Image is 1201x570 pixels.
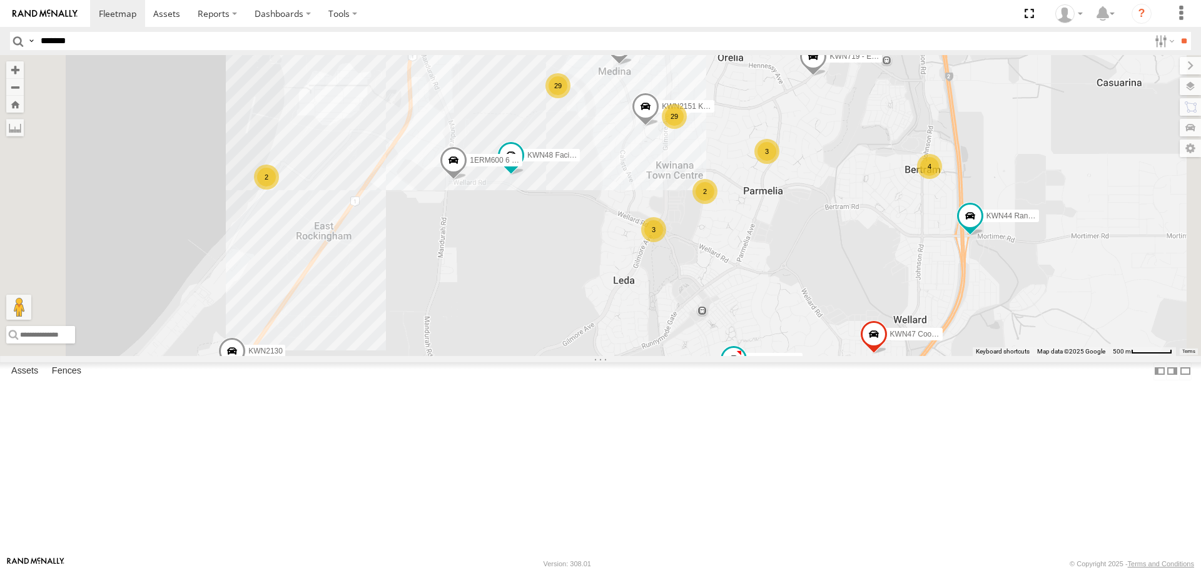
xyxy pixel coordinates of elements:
[248,347,283,356] span: KWN2130
[6,119,24,136] label: Measure
[829,52,923,61] span: KWN719 - Eng. Tech Officer
[5,363,44,380] label: Assets
[26,32,36,50] label: Search Query
[1150,32,1177,50] label: Search Filter Options
[545,73,570,98] div: 29
[976,347,1030,356] button: Keyboard shortcuts
[890,330,953,339] span: KWN47 Coor. Infra
[692,179,717,204] div: 2
[1037,348,1105,355] span: Map data ©2025 Google
[641,217,666,242] div: 3
[1132,4,1152,24] i: ?
[1166,362,1178,380] label: Dock Summary Table to the Right
[1179,362,1192,380] label: Hide Summary Table
[986,212,1043,221] span: KWN44 Rangers
[917,154,942,179] div: 4
[13,9,78,18] img: rand-logo.svg
[750,355,811,364] span: KWN710 Rangers
[1182,349,1195,354] a: Terms (opens in new tab)
[6,61,24,78] button: Zoom in
[7,557,64,570] a: Visit our Website
[754,139,779,164] div: 3
[46,363,88,380] label: Fences
[662,102,713,111] span: KWN2151 KAP
[1153,362,1166,380] label: Dock Summary Table to the Left
[254,165,279,190] div: 2
[6,78,24,96] button: Zoom out
[6,295,31,320] button: Drag Pegman onto the map to open Street View
[527,151,592,160] span: KWN48 Facil.Maint
[662,104,687,129] div: 29
[1109,347,1176,356] button: Map Scale: 500 m per 62 pixels
[1070,560,1194,567] div: © Copyright 2025 -
[1113,348,1131,355] span: 500 m
[6,96,24,113] button: Zoom Home
[544,560,591,567] div: Version: 308.01
[1180,140,1201,157] label: Map Settings
[1128,560,1194,567] a: Terms and Conditions
[470,156,573,165] span: 1ERM600 6 [PERSON_NAME]
[1051,4,1087,23] div: Andrew Fisher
